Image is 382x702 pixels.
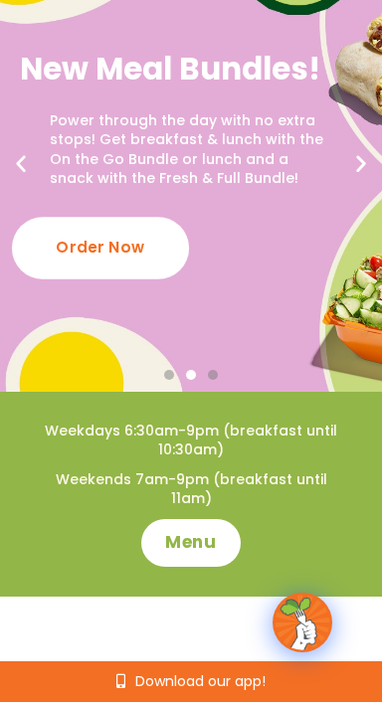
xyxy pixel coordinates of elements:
span: Menu [165,531,216,555]
p: Power through the day with no extra stops! Get breakfast & lunch with the On the Go Bundle or lun... [20,111,362,189]
span: Go to slide 3 [208,370,218,380]
div: Next slide [350,152,372,174]
h4: Weekdays 6:30am-9pm (breakfast until 10:30am) [40,422,342,460]
div: Previous slide [10,152,32,174]
span: Go to slide 1 [164,370,174,380]
h4: Weekends 7am-9pm (breakfast until 11am) [40,470,342,509]
a: Menu [141,519,240,567]
h2: New Meal Bundles! [20,49,362,88]
a: Download our app! [116,674,266,688]
span: Go to slide 2 [186,370,196,380]
div: Order Now [12,217,189,278]
img: wpChatIcon [275,595,330,650]
span: Download our app! [135,674,266,688]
